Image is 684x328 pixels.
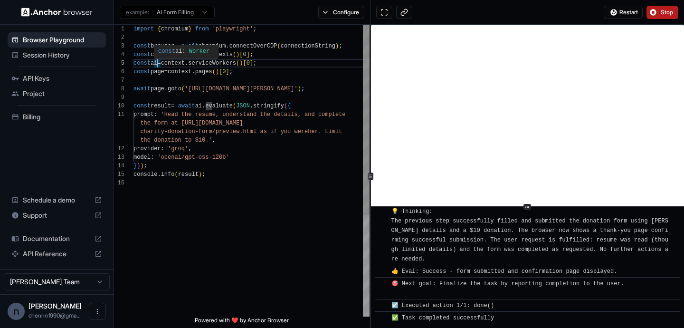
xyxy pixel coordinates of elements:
span: Powered with ❤️ by Anchor Browser [195,317,289,328]
div: 3 [114,42,124,50]
span: [ [219,68,222,75]
span: ai [151,60,157,67]
button: Restart [604,6,643,19]
span: Worker [189,48,209,55]
span: ​ [380,313,384,323]
span: ) [137,163,140,169]
span: example: [126,9,149,16]
span: ​ [380,279,384,289]
img: Anchor Logo [21,8,93,17]
div: API Keys [8,71,106,86]
span: browser [151,43,174,49]
span: . [164,86,168,92]
span: ; [339,43,342,49]
span: : [151,154,154,161]
span: ) [216,68,219,75]
span: ​ [380,301,384,310]
span: context [161,60,185,67]
span: '[URL][DOMAIN_NAME][PERSON_NAME]' [185,86,298,92]
span: ; [253,60,256,67]
span: ; [202,171,205,178]
span: ; [229,68,233,75]
span: ✅ Task completed successfully [391,315,494,321]
span: 💡 Thinking: The previous step successfully filled and submitted the donation form using [PERSON_N... [391,208,668,262]
span: { [157,26,161,32]
span: ) [239,60,243,67]
span: ( [181,86,185,92]
span: 0 [247,60,250,67]
span: ; [301,86,304,92]
div: 7 [114,76,124,85]
span: info [161,171,175,178]
span: ) [140,163,143,169]
span: 'playwright' [212,26,253,32]
span: ) [335,43,339,49]
span: ai [175,48,182,55]
span: , [188,145,191,152]
span: { [287,103,291,109]
span: . [185,60,188,67]
span: page [151,86,164,92]
div: 2 [114,33,124,42]
div: Project [8,86,106,101]
span: ] [247,51,250,58]
span: result [151,103,171,109]
div: 1 [114,25,124,33]
span: 'Read the resume, understand the details, and comp [161,111,332,118]
span: ) [298,86,301,92]
span: model [133,154,151,161]
span: serviceWorkers [188,60,236,67]
span: ] [250,60,253,67]
span: = [157,60,161,67]
span: await [181,43,199,49]
span: prompt [133,111,154,118]
span: : [154,111,157,118]
span: חן אשורי [28,302,82,310]
span: Restart [619,9,638,16]
span: chromium [199,43,226,49]
span: ) [199,171,202,178]
span: the form at [URL][DOMAIN_NAME] [140,120,243,126]
span: = [171,103,174,109]
span: const [133,60,151,67]
div: 4 [114,50,124,59]
span: ☑️ Executed action 1/1: done() [391,302,494,309]
span: ( [236,60,239,67]
span: page [151,68,164,75]
span: await [133,86,151,92]
span: charity-donation-form/preview.html as if you were [140,128,308,135]
span: result [178,171,199,178]
div: 8 [114,85,124,93]
span: chennn1990@gmail.com [28,312,81,319]
span: } [188,26,191,32]
span: = [164,68,168,75]
span: const [133,103,151,109]
span: const [133,43,151,49]
div: 9 [114,93,124,102]
div: Browser Playground [8,32,106,48]
span: console [133,171,157,178]
span: ( [212,68,216,75]
span: : [182,48,185,55]
span: her. Limit [308,128,342,135]
div: 10 [114,102,124,110]
span: : [161,145,164,152]
span: ( [174,171,178,178]
span: = [174,43,178,49]
span: context [168,68,191,75]
div: 6 [114,68,124,76]
span: goto [168,86,181,92]
span: 'openai/gpt-oss-120b' [157,154,229,161]
div: 12 [114,145,124,153]
div: Schedule a demo [8,193,106,208]
span: await [178,103,195,109]
span: Documentation [23,234,91,243]
span: } [133,163,137,169]
span: API Keys [23,74,102,83]
span: ( [284,103,287,109]
div: 16 [114,179,124,187]
span: chromium [161,26,189,32]
div: 14 [114,162,124,170]
span: 0 [243,51,246,58]
button: Copy live view URL [396,6,412,19]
